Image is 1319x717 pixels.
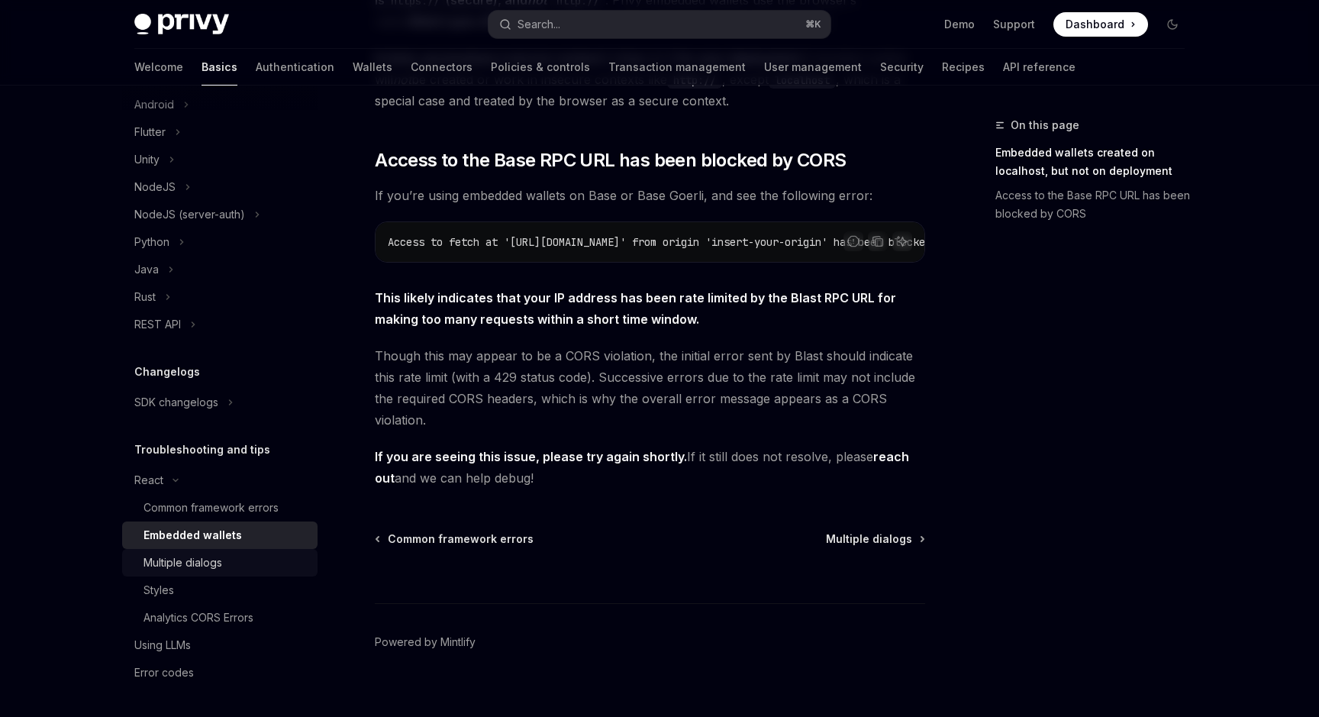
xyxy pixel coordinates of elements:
button: Toggle REST API section [122,311,318,338]
span: If it still does not resolve, please and we can help debug! [375,446,925,489]
div: Rust [134,288,156,306]
span: ⌘ K [805,18,821,31]
span: Dashboard [1066,17,1124,32]
a: Powered by Mintlify [375,635,476,650]
img: dark logo [134,14,229,35]
span: Common framework errors [388,531,534,547]
a: Access to the Base RPC URL has been blocked by CORS [995,183,1197,226]
div: Python [134,233,169,251]
a: Common framework errors [376,531,534,547]
strong: If you are seeing this issue, please try again shortly. [375,449,687,464]
div: Analytics CORS Errors [144,609,253,627]
h5: Troubleshooting and tips [134,441,270,459]
a: Basics [202,49,237,86]
button: Toggle React section [122,467,318,494]
div: Unity [134,150,160,169]
div: NodeJS (server-auth) [134,205,245,224]
a: Multiple dialogs [122,549,318,577]
h5: Changelogs [134,363,200,381]
div: REST API [134,315,181,334]
button: Toggle Java section [122,256,318,283]
a: Support [993,17,1035,32]
span: Access to fetch at '[URL][DOMAIN_NAME]' from origin 'insert-your-origin' has been blocked by CORS... [388,235,1041,249]
div: Styles [144,581,174,599]
button: Open search [489,11,830,38]
button: Toggle dark mode [1160,12,1185,37]
a: Using LLMs [122,631,318,659]
span: Access to the Base RPC URL has been blocked by CORS [375,148,846,173]
a: Multiple dialogs [826,531,924,547]
button: Ask AI [892,231,912,251]
a: User management [764,49,862,86]
a: Common framework errors [122,494,318,522]
a: Error codes [122,659,318,686]
a: Embedded wallets created on localhost, but not on deployment [995,140,1197,183]
div: Multiple dialogs [144,554,222,572]
div: SDK changelogs [134,393,218,412]
a: Recipes [942,49,985,86]
a: Styles [122,577,318,604]
button: Toggle SDK changelogs section [122,389,318,416]
button: Toggle Flutter section [122,118,318,146]
span: If you’re using embedded wallets on Base or Base Goerli, and see the following error: [375,185,925,206]
a: Authentication [256,49,334,86]
a: Wallets [353,49,392,86]
div: Java [134,260,159,279]
span: Though this may appear to be a CORS violation, the initial error sent by Blast should indicate th... [375,345,925,431]
div: Flutter [134,123,166,141]
div: Embedded wallets [144,526,242,544]
strong: This likely indicates that your IP address has been rate limited by the Blast RPC URL for making ... [375,290,896,327]
a: Demo [944,17,975,32]
a: Dashboard [1053,12,1148,37]
a: Policies & controls [491,49,590,86]
button: Toggle NodeJS section [122,173,318,201]
button: Toggle NodeJS (server-auth) section [122,201,318,228]
a: Security [880,49,924,86]
div: React [134,471,163,489]
a: Analytics CORS Errors [122,604,318,631]
div: Using LLMs [134,636,191,654]
div: Common framework errors [144,499,279,517]
span: On this page [1011,116,1079,134]
a: API reference [1003,49,1076,86]
a: Welcome [134,49,183,86]
div: Error codes [134,664,194,682]
a: Connectors [411,49,472,86]
button: Toggle Python section [122,228,318,256]
button: Report incorrect code [843,231,863,251]
div: NodeJS [134,178,176,196]
div: Search... [518,15,560,34]
button: Toggle Unity section [122,146,318,173]
a: Transaction management [608,49,746,86]
a: Embedded wallets [122,522,318,549]
button: Toggle Rust section [122,283,318,311]
button: Copy the contents from the code block [868,231,888,251]
span: Multiple dialogs [826,531,912,547]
